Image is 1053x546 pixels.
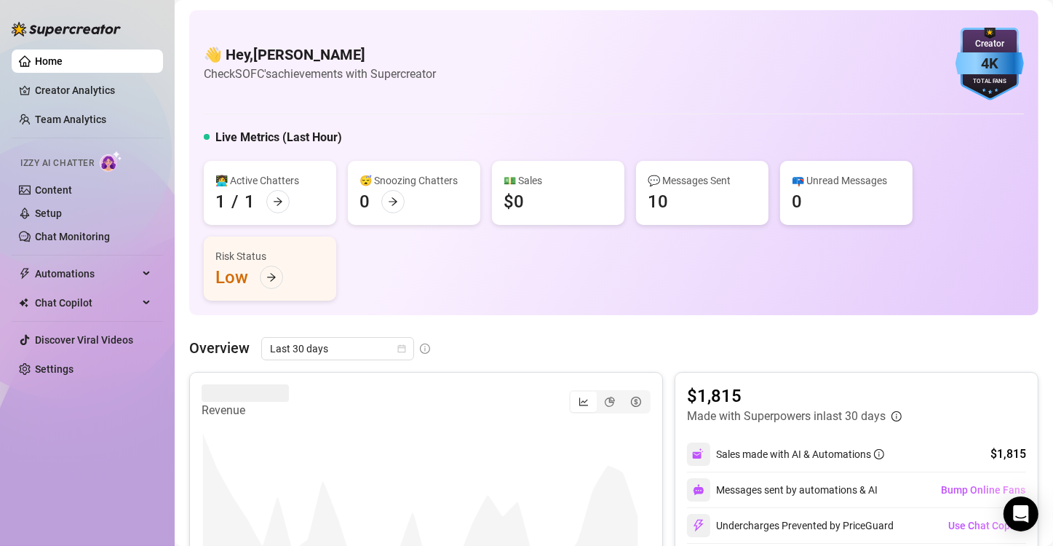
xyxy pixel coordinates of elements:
div: Sales made with AI & Automations [716,446,884,462]
span: Automations [35,262,138,285]
img: logo-BBDzfeDw.svg [12,22,121,36]
span: info-circle [891,411,902,422]
article: Made with Superpowers in last 30 days [687,408,886,425]
img: blue-badge-DgoSNQY1.svg [955,28,1024,100]
div: Undercharges Prevented by PriceGuard [687,514,894,537]
img: AI Chatter [100,151,122,172]
span: Izzy AI Chatter [20,157,94,170]
a: Chat Monitoring [35,231,110,242]
img: Chat Copilot [19,298,28,308]
div: 1 [215,190,226,213]
div: 0 [359,190,370,213]
a: Team Analytics [35,114,106,125]
button: Bump Online Fans [940,478,1026,502]
h5: Live Metrics (Last Hour) [215,129,342,146]
article: $1,815 [687,384,902,408]
div: 4K [955,52,1024,75]
div: Total Fans [955,77,1024,87]
div: 1 [245,190,255,213]
div: Open Intercom Messenger [1004,496,1038,531]
article: Revenue [202,402,289,419]
span: pie-chart [605,397,615,407]
a: Setup [35,207,62,219]
span: Use Chat Copilot [948,520,1025,531]
div: 10 [648,190,668,213]
div: $0 [504,190,524,213]
span: arrow-right [273,197,283,207]
img: svg%3e [693,484,704,496]
a: Content [35,184,72,196]
a: Home [35,55,63,67]
button: Use Chat Copilot [947,514,1026,537]
article: Overview [189,337,250,359]
div: 👩‍💻 Active Chatters [215,173,325,189]
span: dollar-circle [631,397,641,407]
span: info-circle [874,449,884,459]
img: svg%3e [692,519,705,532]
span: Last 30 days [270,338,405,360]
span: arrow-right [388,197,398,207]
span: Chat Copilot [35,291,138,314]
span: line-chart [579,397,589,407]
div: Creator [955,37,1024,51]
a: Creator Analytics [35,79,151,102]
span: calendar [397,344,406,353]
div: $1,815 [990,446,1026,463]
div: 0 [792,190,802,213]
div: 💵 Sales [504,173,613,189]
article: Check SOFC's achievements with Supercreator [204,65,436,83]
div: 😴 Snoozing Chatters [359,173,469,189]
img: svg%3e [692,448,705,461]
a: Discover Viral Videos [35,334,133,346]
div: segmented control [569,390,651,414]
span: Bump Online Fans [941,484,1025,496]
div: 📪 Unread Messages [792,173,901,189]
a: Settings [35,363,73,375]
span: thunderbolt [19,268,31,280]
div: Risk Status [215,248,325,264]
span: info-circle [420,344,430,354]
div: Messages sent by automations & AI [687,478,878,502]
div: 💬 Messages Sent [648,173,757,189]
span: arrow-right [266,272,277,282]
h4: 👋 Hey, [PERSON_NAME] [204,44,436,65]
